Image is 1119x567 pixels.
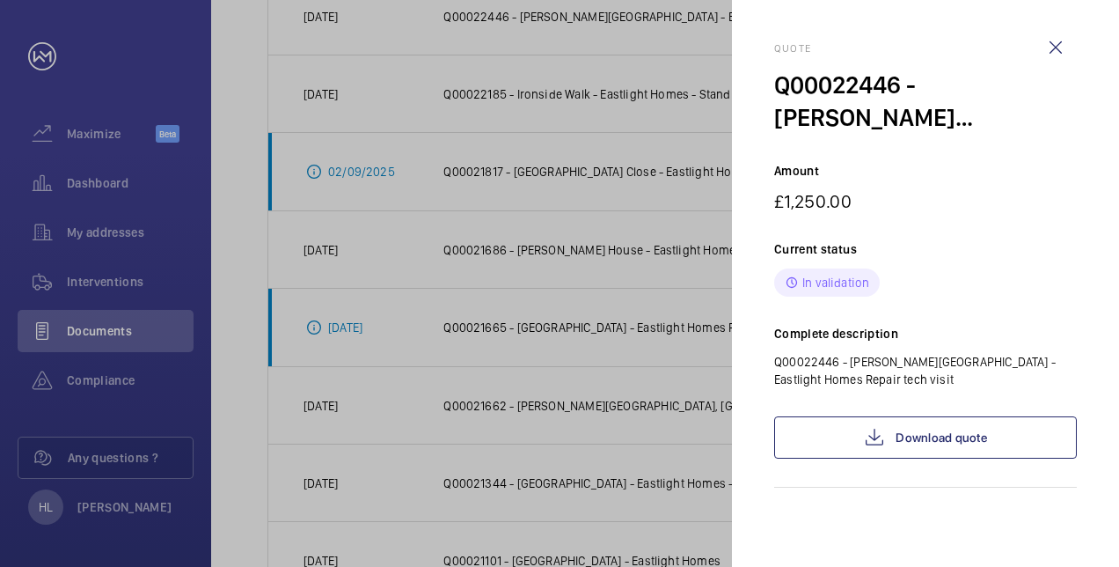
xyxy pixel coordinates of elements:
[802,274,869,291] p: In validation
[774,416,1077,459] a: Download quote
[774,69,1077,134] div: Q00022446 - [PERSON_NAME][GEOGRAPHIC_DATA] - Eastlight Homes Repair tech visit
[774,190,1077,212] p: £1,250.00
[774,353,1077,388] p: Q00022446 - [PERSON_NAME][GEOGRAPHIC_DATA] - Eastlight Homes Repair tech visit
[774,240,1077,258] p: Current status
[774,42,1077,55] h2: Quote
[774,162,1077,180] p: Amount
[774,325,1077,342] p: Complete description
